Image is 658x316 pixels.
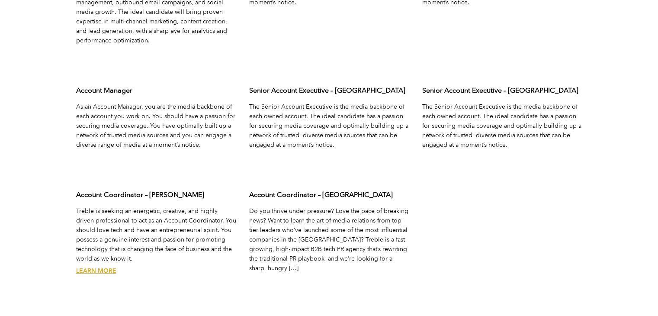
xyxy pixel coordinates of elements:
[76,102,236,150] p: As an Account Manager, you are the media backbone of each account you work on. You should have a ...
[76,86,236,95] h3: Account Manager
[76,190,236,200] h3: Account Coordinator – [PERSON_NAME]
[422,86,582,95] h3: Senior Account Executive – [GEOGRAPHIC_DATA]
[249,206,409,273] p: Do you thrive under pressure? Love the pace of breaking news? Want to learn the art of media rela...
[76,206,236,264] p: Treble is seeking an energetic, creative, and highly driven professional to act as an Account Coo...
[249,86,409,95] h3: Senior Account Executive – [GEOGRAPHIC_DATA]
[249,190,409,200] h3: Account Coordinator – [GEOGRAPHIC_DATA]
[76,267,116,275] a: Account Coordinator – Austin
[422,102,582,150] p: The Senior Account Executive is the media backbone of each owned account. The ideal candidate has...
[249,102,409,150] p: The Senior Account Executive is the media backbone of each owned account. The ideal candidate has...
